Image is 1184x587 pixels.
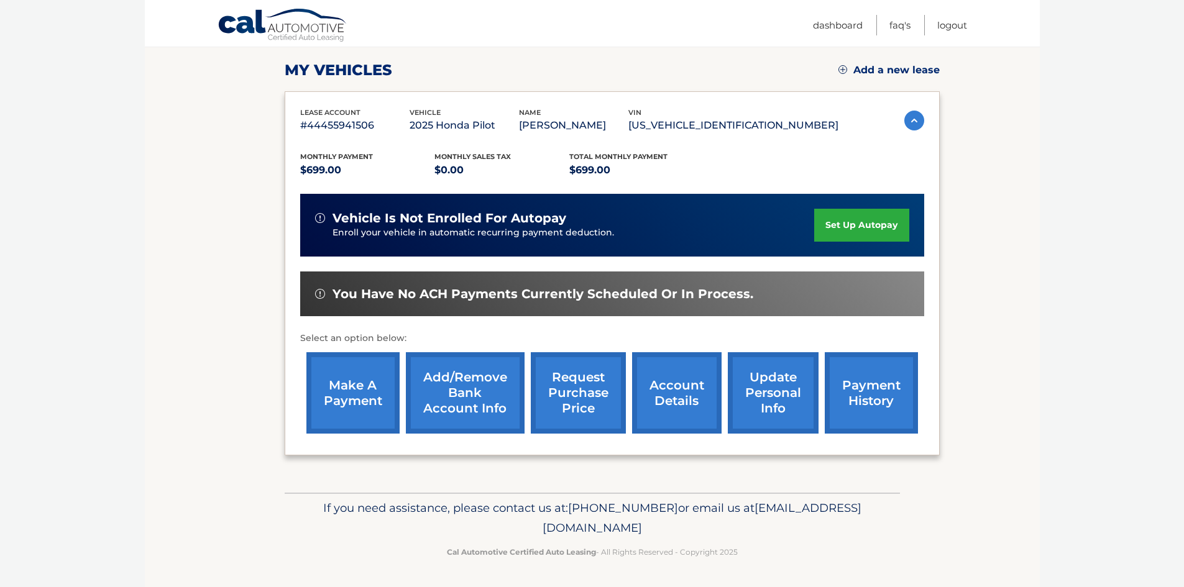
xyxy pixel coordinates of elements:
[333,286,753,302] span: You have no ACH payments currently scheduled or in process.
[728,352,819,434] a: update personal info
[569,152,668,161] span: Total Monthly Payment
[825,352,918,434] a: payment history
[519,117,628,134] p: [PERSON_NAME]
[813,15,863,35] a: Dashboard
[333,226,815,240] p: Enroll your vehicle in automatic recurring payment deduction.
[838,65,847,74] img: add.svg
[406,352,525,434] a: Add/Remove bank account info
[315,213,325,223] img: alert-white.svg
[904,111,924,130] img: accordion-active.svg
[410,108,441,117] span: vehicle
[889,15,911,35] a: FAQ's
[410,117,519,134] p: 2025 Honda Pilot
[315,289,325,299] img: alert-white.svg
[569,162,704,179] p: $699.00
[434,152,511,161] span: Monthly sales Tax
[447,547,596,557] strong: Cal Automotive Certified Auto Leasing
[937,15,967,35] a: Logout
[285,61,392,80] h2: my vehicles
[300,117,410,134] p: #44455941506
[814,209,909,242] a: set up autopay
[628,108,641,117] span: vin
[293,545,892,558] p: - All Rights Reserved - Copyright 2025
[300,162,435,179] p: $699.00
[218,8,348,44] a: Cal Automotive
[300,331,924,346] p: Select an option below:
[434,162,569,179] p: $0.00
[333,211,566,226] span: vehicle is not enrolled for autopay
[531,352,626,434] a: request purchase price
[568,501,678,515] span: [PHONE_NUMBER]
[300,152,373,161] span: Monthly Payment
[632,352,722,434] a: account details
[519,108,541,117] span: name
[293,498,892,538] p: If you need assistance, please contact us at: or email us at
[300,108,360,117] span: lease account
[628,117,838,134] p: [US_VEHICLE_IDENTIFICATION_NUMBER]
[543,501,861,535] span: [EMAIL_ADDRESS][DOMAIN_NAME]
[838,64,940,76] a: Add a new lease
[306,352,400,434] a: make a payment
